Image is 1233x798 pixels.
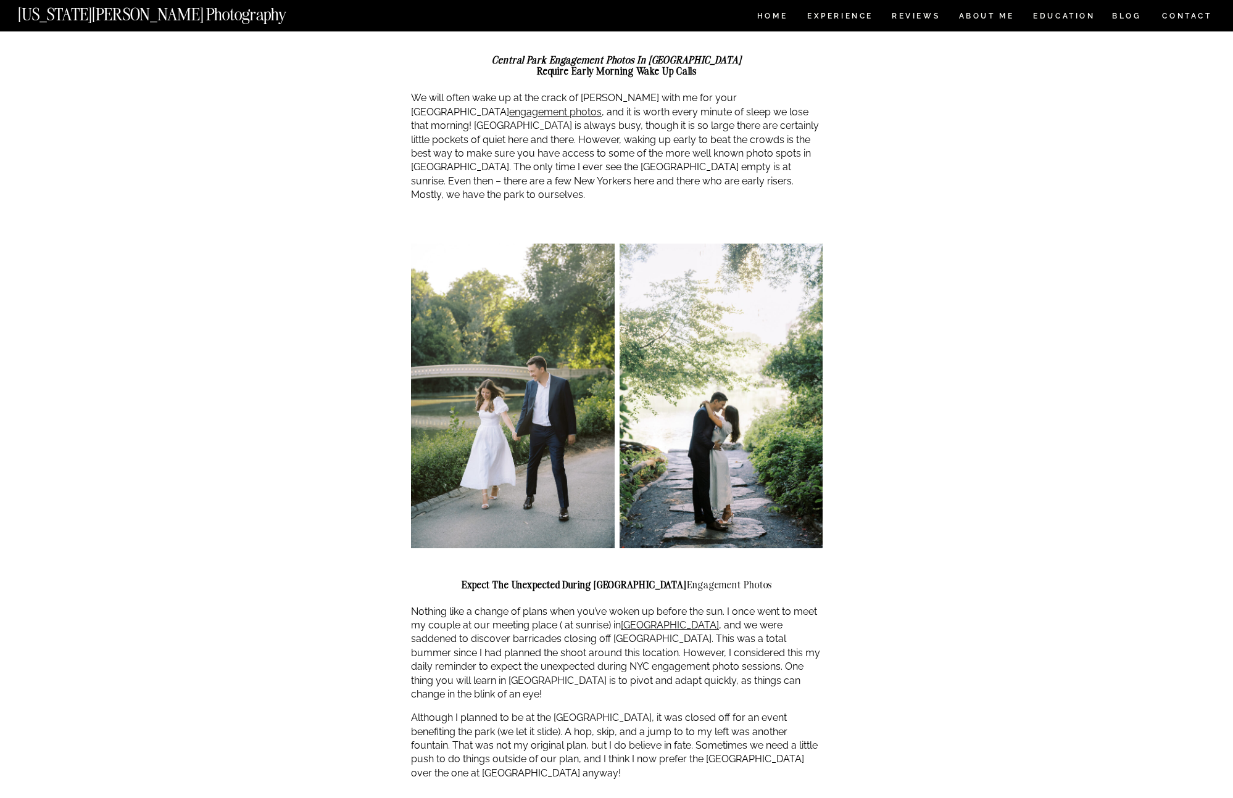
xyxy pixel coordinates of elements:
a: BLOG [1112,12,1142,23]
a: Experience [807,12,872,23]
img: Engagement Photos New York City [620,244,823,548]
a: HOME [755,12,790,23]
p: We will often wake up at the crack of [PERSON_NAME] with me for your [GEOGRAPHIC_DATA] , and it i... [411,91,823,202]
a: [US_STATE][PERSON_NAME] Photography [18,6,328,17]
strong: Expect the Unexpected During [GEOGRAPHIC_DATA] [462,578,687,591]
a: CONTACT [1161,9,1213,23]
a: ABOUT ME [958,12,1015,23]
a: EDUCATION [1032,12,1097,23]
a: engagement photos [509,106,602,118]
p: Although I planned to be at the [GEOGRAPHIC_DATA], it was closed off for an event benefiting the ... [411,711,823,780]
em: Central Park Engagement Photos in [GEOGRAPHIC_DATA] [492,54,742,66]
img: Engagement Photos NYC [411,244,615,548]
a: [GEOGRAPHIC_DATA] [621,619,719,631]
strong: Require Early Morning Wake Up Calls [492,54,742,77]
p: Nothing like a change of plans when you’ve woken up before the sun. I once went to meet my couple... [411,605,823,702]
h2: Engagement Photos [411,579,823,590]
a: REVIEWS [892,12,938,23]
